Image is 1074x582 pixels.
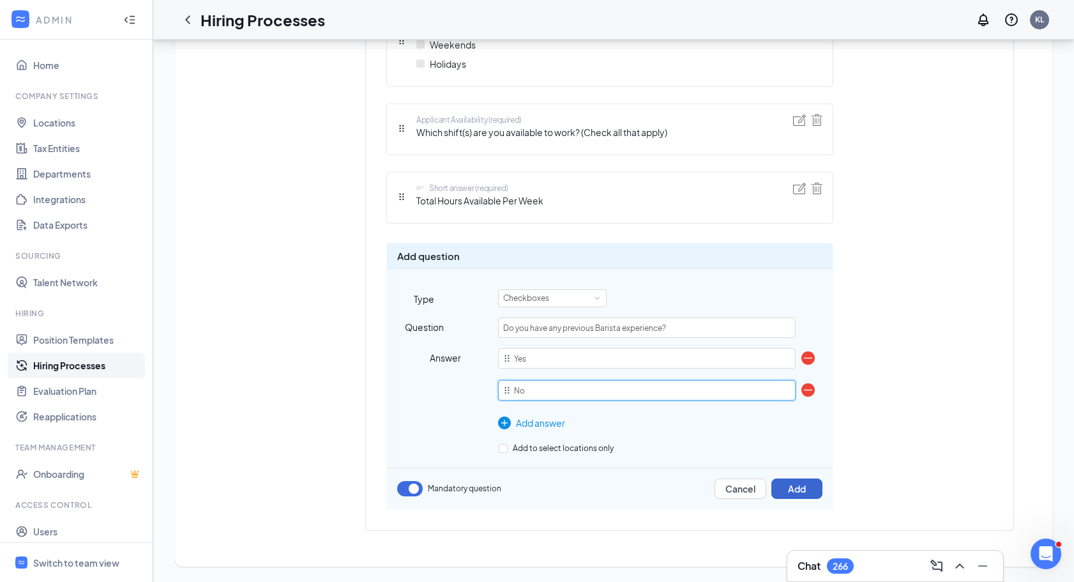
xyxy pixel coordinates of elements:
div: Short answer (required) [429,183,508,194]
div: Company Settings [15,91,140,102]
span: Holidays [430,57,466,71]
button: Cancel [715,479,766,499]
div: Hiring [15,308,140,319]
h1: Hiring Processes [200,9,325,31]
svg: Drag [397,124,406,133]
input: type answer here [498,348,795,369]
span: Add to select locations only [508,443,619,453]
svg: WorkstreamLogo [17,558,26,567]
svg: Drag [397,36,406,45]
span: Weekends [430,38,476,52]
div: Access control [15,500,140,510]
a: Locations [33,110,142,135]
a: Hiring Processes [33,353,142,378]
input: type answer here [498,380,795,401]
span: Mandatory question [428,483,501,495]
button: ComposeMessage [927,556,947,576]
div: KL [1035,14,1044,25]
div: 266 [833,561,848,572]
svg: QuestionInfo [1004,12,1019,27]
h3: Chat [798,559,821,573]
div: Question [387,320,461,334]
a: Reapplications [33,404,142,429]
span: Add question [397,249,460,264]
svg: Drag [503,354,511,363]
a: Position Templates [33,327,142,353]
svg: ChevronLeft [180,12,195,27]
svg: ChevronUp [952,558,967,574]
a: Home [33,52,142,78]
iframe: Intercom live chat [1031,539,1061,569]
div: Answer [387,351,461,365]
svg: WorkstreamLogo [14,13,27,26]
div: Switch to team view [33,556,119,569]
svg: Drag [397,192,406,201]
div: Type [387,292,461,306]
svg: Collapse [123,13,136,26]
div: Sourcing [15,250,140,261]
a: Departments [33,161,142,187]
div: Checkboxes [503,290,558,307]
span: Total Hours Available Per Week [416,194,543,208]
a: OnboardingCrown [33,461,142,487]
button: Add [771,479,822,499]
a: Users [33,519,142,544]
svg: Minimize [975,558,990,574]
a: Data Exports [33,212,142,238]
div: Add answer [498,416,795,430]
button: ChevronUp [949,556,970,576]
svg: Notifications [976,12,991,27]
a: Integrations [33,187,142,212]
input: type question here [498,318,795,338]
div: ADMIN [36,13,112,26]
button: Minimize [972,556,993,576]
svg: Drag [503,386,511,395]
a: Evaluation Plan [33,378,142,404]
div: Team Management [15,442,140,453]
div: Applicant Availability (required) [416,114,522,125]
svg: ComposeMessage [929,558,944,574]
a: Talent Network [33,270,142,295]
a: Tax Entities [33,135,142,161]
span: Which shift(s) are you available to work? (Check all that apply) [416,125,667,139]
